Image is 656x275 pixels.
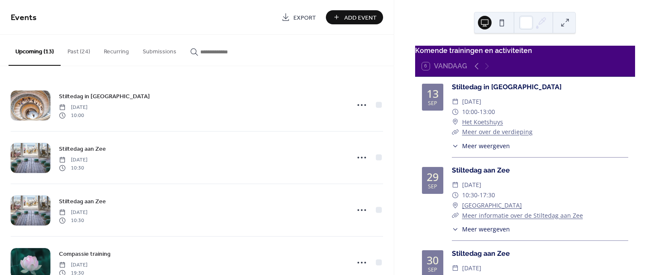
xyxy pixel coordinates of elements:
div: ​ [452,180,459,190]
div: Komende trainingen en activiteiten [415,46,635,56]
span: 10:00 [462,107,477,117]
a: Stiltedag aan Zee [59,196,106,206]
span: Stiltedag aan Zee [59,197,106,206]
div: sep [428,101,437,106]
div: ​ [452,200,459,211]
div: 13 [427,88,439,99]
span: 10:30 [462,190,477,200]
div: ​ [452,211,459,221]
a: Stiltedag aan Zee [452,249,510,257]
div: 29 [427,172,439,182]
span: 17:30 [480,190,495,200]
button: ​Meer weergeven [452,225,510,234]
span: Meer weergeven [462,225,510,234]
a: Stiltedag in [GEOGRAPHIC_DATA] [452,83,562,91]
a: [GEOGRAPHIC_DATA] [462,200,522,211]
span: Add Event [344,13,377,22]
span: Stiltedag aan Zee [59,145,106,154]
button: Add Event [326,10,383,24]
a: Het Koetshuys [462,117,503,127]
span: Compassie training [59,250,111,259]
span: 13:00 [480,107,495,117]
span: [DATE] [59,156,88,164]
span: [DATE] [59,261,88,269]
span: 10:30 [59,164,88,172]
a: Compassie training [59,249,111,259]
div: ​ [452,225,459,234]
a: Stiltedag aan Zee [59,144,106,154]
button: Submissions [136,35,183,65]
div: ​ [452,141,459,150]
div: ​ [452,127,459,137]
button: Recurring [97,35,136,65]
div: ​ [452,263,459,273]
span: - [477,190,480,200]
span: Meer weergeven [462,141,510,150]
div: ​ [452,190,459,200]
div: sep [428,267,437,273]
span: Stiltedag in [GEOGRAPHIC_DATA] [59,92,150,101]
div: sep [428,184,437,190]
button: Past (24) [61,35,97,65]
span: [DATE] [59,209,88,216]
div: 30 [427,255,439,266]
a: Meer over de verdieping [462,128,533,136]
span: Events [11,9,37,26]
span: [DATE] [59,104,88,111]
div: ​ [452,117,459,127]
span: [DATE] [462,263,481,273]
button: ​Meer weergeven [452,141,510,150]
div: ​ [452,97,459,107]
button: Upcoming (13) [9,35,61,66]
a: Stiltedag in [GEOGRAPHIC_DATA] [59,91,150,101]
span: 10:30 [59,216,88,224]
span: 10:00 [59,111,88,119]
a: Meer informatie over de Stiltedag aan Zee [462,211,583,219]
span: Export [293,13,316,22]
div: ​ [452,107,459,117]
a: Stiltedag aan Zee [452,166,510,174]
span: [DATE] [462,180,481,190]
a: Export [275,10,322,24]
span: [DATE] [462,97,481,107]
span: - [477,107,480,117]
